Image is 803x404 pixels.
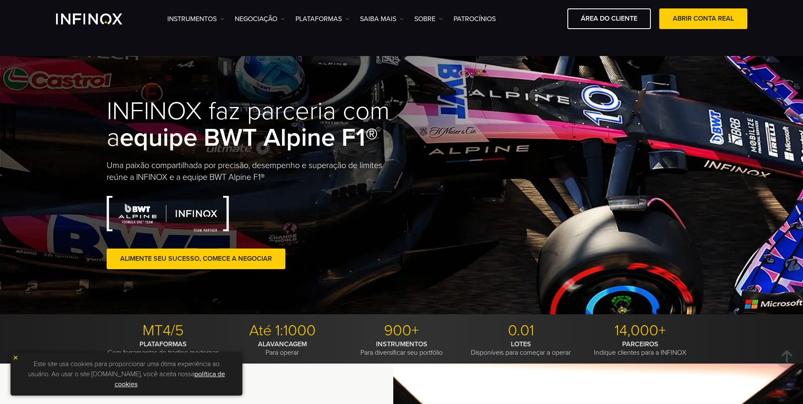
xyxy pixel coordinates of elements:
[295,14,349,24] a: PLATAFORMAS
[167,14,224,24] a: Instrumentos
[454,14,496,24] a: Patrocínios
[56,13,142,24] a: INFINOX Logo
[107,160,402,183] p: Uma paixão compartilhada por precisão, desempenho e superação de limites reúne a INFINOX e a equi...
[360,14,404,24] a: Saiba mais
[659,8,747,29] a: ABRIR CONTA REAL
[15,357,238,391] p: Este site usa cookies para proporcionar uma ótima experiência ao usuário. Ao usar o site [DOMAIN_...
[567,8,651,29] a: ÁREA DO CLIENTE
[107,98,402,151] h1: INFINOX faz parceria com a
[414,14,443,24] a: SOBRE
[235,14,285,24] a: NEGOCIAÇÃO
[120,123,378,153] strong: equipe BWT Alpine F1®
[107,249,285,269] a: Alimente seu sucesso, comece a negociar
[13,355,19,361] img: yellow close icon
